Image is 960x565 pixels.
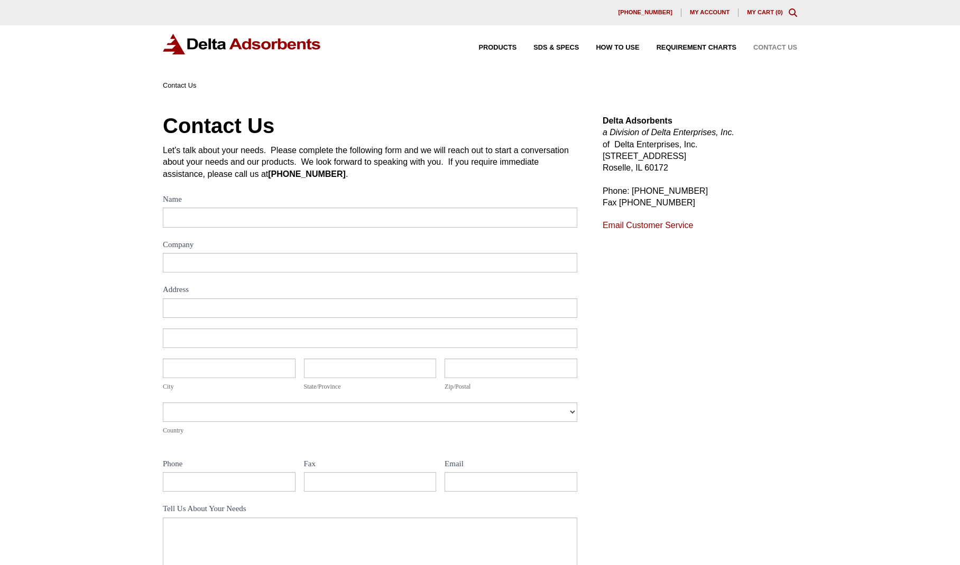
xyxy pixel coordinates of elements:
a: How to Use [579,44,639,51]
div: Let's talk about your needs. Please complete the following form and we will reach out to start a ... [163,145,577,180]
span: SDS & SPECS [533,44,579,51]
label: Email [445,457,577,473]
a: Products [462,44,517,51]
strong: [PHONE_NUMBER] [268,169,346,178]
span: Contact Us [753,44,797,51]
div: Toggle Modal Content [789,8,797,17]
span: Contact Us [163,81,196,89]
div: City [163,381,296,392]
label: Phone [163,457,296,473]
span: My account [690,10,730,15]
a: Email Customer Service [603,221,694,230]
div: Zip/Postal [445,381,577,392]
h1: Contact Us [163,115,577,136]
a: SDS & SPECS [516,44,579,51]
div: Country [163,425,577,436]
label: Tell Us About Your Needs [163,502,577,517]
strong: Delta Adsorbents [603,116,672,125]
a: My account [681,8,739,17]
label: Name [163,193,577,208]
p: of Delta Enterprises, Inc. [STREET_ADDRESS] Roselle, IL 60172 [603,115,797,174]
span: Requirement Charts [657,44,736,51]
img: Delta Adsorbents [163,34,321,54]
a: My Cart (0) [747,9,783,15]
span: 0 [778,9,781,15]
div: State/Province [304,381,437,392]
em: a Division of Delta Enterprises, Inc. [603,128,734,137]
span: [PHONE_NUMBER] [618,10,672,15]
a: Contact Us [736,44,797,51]
label: Fax [304,457,437,473]
label: Company [163,238,577,253]
a: [PHONE_NUMBER] [610,8,681,17]
a: Requirement Charts [640,44,736,51]
span: Products [479,44,517,51]
div: Address [163,283,577,298]
p: Phone: [PHONE_NUMBER] Fax [PHONE_NUMBER] [603,185,797,209]
span: How to Use [596,44,639,51]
